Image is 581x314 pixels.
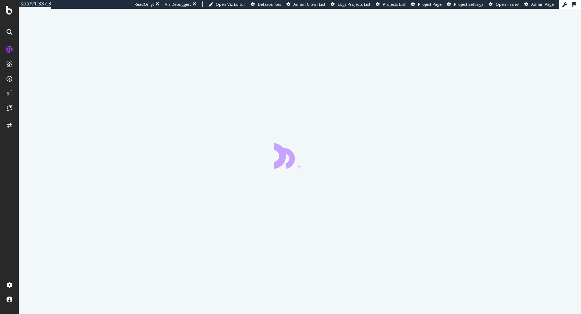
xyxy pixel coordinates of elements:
[251,1,281,7] a: Datasources
[293,1,325,7] span: Admin Crawl List
[531,1,554,7] span: Admin Page
[338,1,370,7] span: Logs Projects List
[447,1,483,7] a: Project Settings
[208,1,245,7] a: Open Viz Editor
[165,1,191,7] div: Viz Debugger:
[383,1,406,7] span: Projects List
[376,1,406,7] a: Projects List
[454,1,483,7] span: Project Settings
[411,1,442,7] a: Project Page
[216,1,245,7] span: Open Viz Editor
[489,1,519,7] a: Open in dev
[134,1,154,7] div: ReadOnly:
[331,1,370,7] a: Logs Projects List
[287,1,325,7] a: Admin Crawl List
[418,1,442,7] span: Project Page
[496,1,519,7] span: Open in dev
[258,1,281,7] span: Datasources
[524,1,554,7] a: Admin Page
[274,142,326,169] div: animation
